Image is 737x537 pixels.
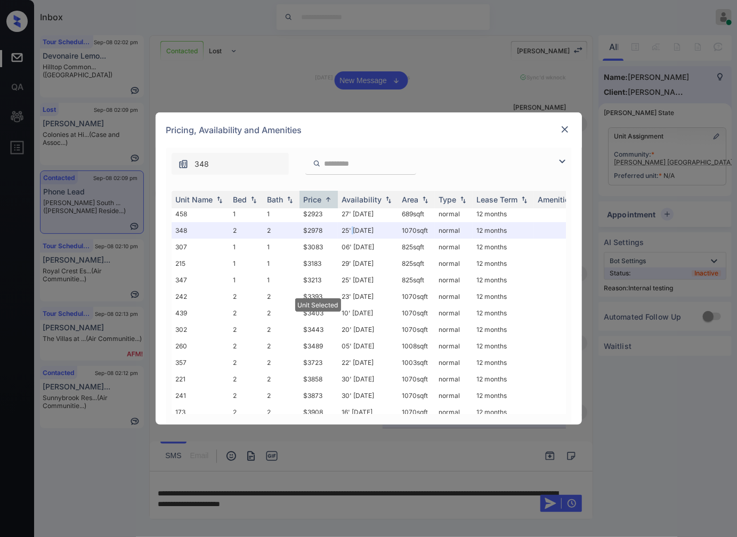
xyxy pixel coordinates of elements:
[338,288,398,305] td: 23' [DATE]
[519,196,530,204] img: sorting
[172,371,229,387] td: 221
[195,158,209,170] span: 348
[178,159,189,169] img: icon-zuma
[473,239,534,255] td: 12 months
[477,195,518,204] div: Lease Term
[299,354,338,371] td: $3723
[473,222,534,239] td: 12 months
[338,404,398,420] td: 16' [DATE]
[338,222,398,239] td: 25' [DATE]
[398,288,435,305] td: 1070 sqft
[338,305,398,321] td: 10' [DATE]
[229,255,263,272] td: 1
[435,239,473,255] td: normal
[473,288,534,305] td: 12 months
[229,272,263,288] td: 1
[263,354,299,371] td: 2
[398,321,435,338] td: 1070 sqft
[435,206,473,222] td: normal
[263,387,299,404] td: 2
[263,288,299,305] td: 2
[338,371,398,387] td: 30' [DATE]
[172,239,229,255] td: 307
[156,112,582,148] div: Pricing, Availability and Amenities
[299,272,338,288] td: $3213
[420,196,431,204] img: sorting
[473,338,534,354] td: 12 months
[398,272,435,288] td: 825 sqft
[214,196,225,204] img: sorting
[229,288,263,305] td: 2
[263,305,299,321] td: 2
[285,196,295,204] img: sorting
[263,272,299,288] td: 1
[402,195,419,204] div: Area
[435,321,473,338] td: normal
[435,371,473,387] td: normal
[473,404,534,420] td: 12 months
[398,338,435,354] td: 1008 sqft
[398,206,435,222] td: 689 sqft
[263,222,299,239] td: 2
[229,239,263,255] td: 1
[435,272,473,288] td: normal
[556,155,569,168] img: icon-zuma
[172,321,229,338] td: 302
[313,159,321,168] img: icon-zuma
[435,305,473,321] td: normal
[172,338,229,354] td: 260
[398,255,435,272] td: 825 sqft
[473,354,534,371] td: 12 months
[248,196,259,204] img: sorting
[299,206,338,222] td: $2923
[435,222,473,239] td: normal
[473,387,534,404] td: 12 months
[398,371,435,387] td: 1070 sqft
[299,404,338,420] td: $3908
[233,195,247,204] div: Bed
[229,321,263,338] td: 2
[299,387,338,404] td: $3873
[338,255,398,272] td: 29' [DATE]
[229,338,263,354] td: 2
[338,338,398,354] td: 05' [DATE]
[299,321,338,338] td: $3443
[338,321,398,338] td: 20' [DATE]
[172,206,229,222] td: 458
[176,195,213,204] div: Unit Name
[304,195,322,204] div: Price
[439,195,457,204] div: Type
[338,272,398,288] td: 25' [DATE]
[398,354,435,371] td: 1003 sqft
[338,206,398,222] td: 27' [DATE]
[229,371,263,387] td: 2
[172,222,229,239] td: 348
[383,196,394,204] img: sorting
[263,206,299,222] td: 1
[398,222,435,239] td: 1070 sqft
[473,272,534,288] td: 12 months
[172,272,229,288] td: 347
[458,196,468,204] img: sorting
[398,404,435,420] td: 1070 sqft
[229,404,263,420] td: 2
[172,404,229,420] td: 173
[473,321,534,338] td: 12 months
[323,196,334,204] img: sorting
[172,255,229,272] td: 215
[560,124,570,135] img: close
[299,288,338,305] td: $3393
[172,387,229,404] td: 241
[229,387,263,404] td: 2
[299,305,338,321] td: $3403
[263,255,299,272] td: 1
[229,206,263,222] td: 1
[263,321,299,338] td: 2
[338,239,398,255] td: 06' [DATE]
[299,239,338,255] td: $3083
[538,195,574,204] div: Amenities
[435,288,473,305] td: normal
[299,255,338,272] td: $3183
[172,305,229,321] td: 439
[299,371,338,387] td: $3858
